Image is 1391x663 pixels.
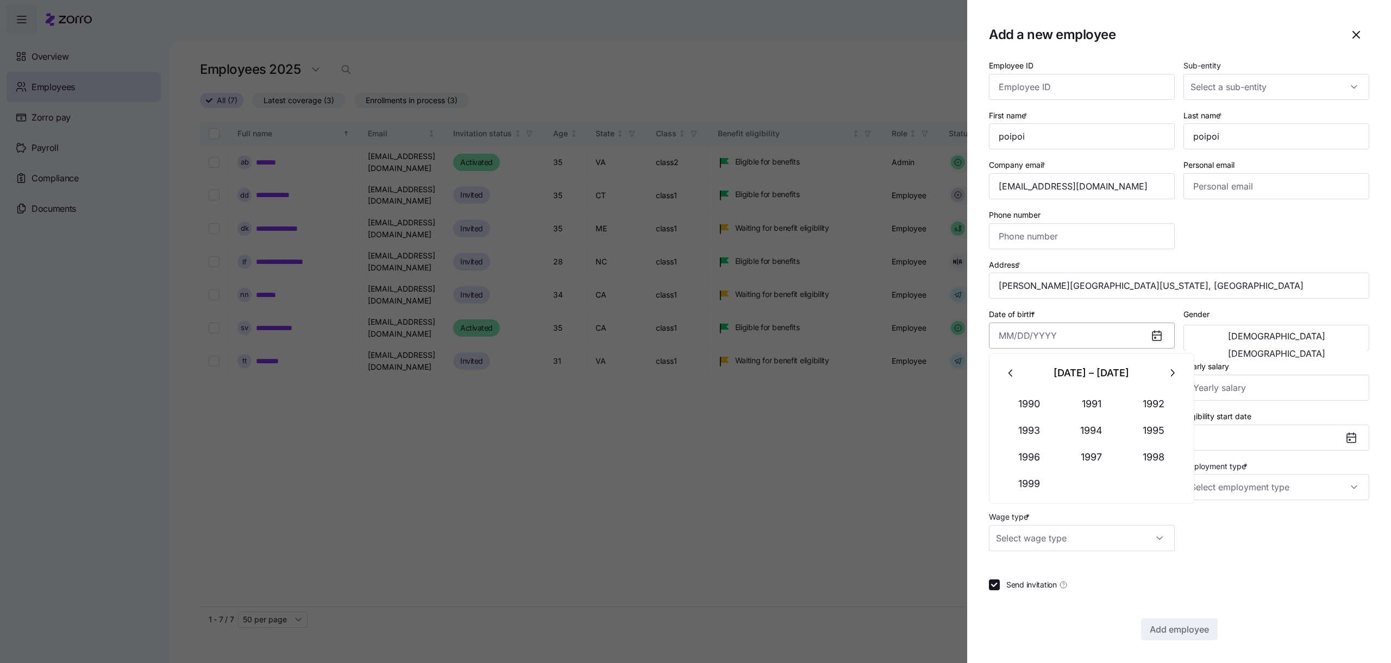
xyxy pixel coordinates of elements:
button: 1996 [999,444,1061,470]
label: Employment type [1183,460,1250,472]
label: Sub-entity [1183,60,1221,72]
span: Add employee [1150,623,1209,636]
input: Company email [989,173,1175,199]
label: Address [989,259,1023,271]
button: 1995 [1123,418,1185,444]
input: Personal email [1183,173,1369,199]
span: [DEMOGRAPHIC_DATA] [1228,332,1325,340]
label: Wage type [989,511,1032,523]
label: Last name [1183,110,1224,122]
input: Address [989,273,1369,299]
label: Eligibility start date [1183,411,1251,422]
span: [DEMOGRAPHIC_DATA] [1228,349,1325,358]
button: 1992 [1123,391,1185,417]
label: Gender [1183,308,1210,320]
button: 1993 [999,418,1061,444]
label: Employee ID [989,60,1033,72]
input: Select employment type [1183,474,1369,500]
button: 1990 [999,391,1061,417]
input: Employee ID [989,74,1175,100]
label: Company email [989,159,1048,171]
label: Personal email [1183,159,1235,171]
input: Select a sub-entity [1183,74,1369,100]
label: Yearly salary [1183,361,1229,372]
span: Send invitation [1006,579,1057,590]
label: First name [989,110,1030,122]
button: 1991 [1061,391,1123,417]
button: 1999 [999,471,1061,497]
label: Phone number [989,209,1041,221]
input: Last name [1183,123,1369,149]
h1: Add a new employee [989,26,1334,43]
input: First name [989,123,1175,149]
button: 1998 [1123,444,1185,470]
button: 1994 [1061,418,1123,444]
button: Add employee [1141,618,1218,640]
label: Date of birth [989,308,1037,320]
div: [DATE] – [DATE] [1024,360,1159,386]
input: Phone number [989,223,1175,249]
input: MM/DD/YYYY [989,323,1175,349]
input: Select wage type [989,525,1175,551]
button: 1997 [1061,444,1123,470]
input: Yearly salary [1183,375,1369,401]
